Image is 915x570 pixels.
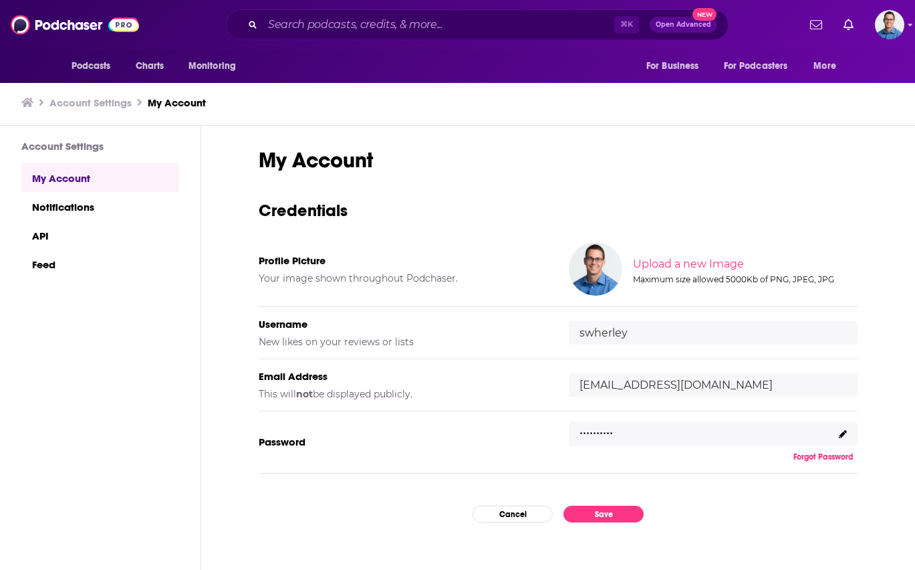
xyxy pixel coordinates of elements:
span: New [692,8,716,21]
a: Show notifications dropdown [838,13,859,36]
p: .......... [579,419,613,438]
img: Podchaser - Follow, Share and Rate Podcasts [11,12,139,37]
button: open menu [715,54,807,79]
a: API [21,221,179,250]
button: Cancel [473,506,553,522]
span: ⌘ K [614,16,639,33]
h5: Profile Picture [259,254,547,267]
h5: Username [259,318,547,330]
span: Podcasts [72,57,111,76]
a: Account Settings [49,96,132,109]
h5: Password [259,436,547,448]
h3: Credentials [259,200,858,221]
h3: Account Settings [21,140,179,153]
img: User Profile [875,10,904,39]
button: open menu [179,54,253,79]
a: Charts [127,54,172,79]
button: open menu [62,54,128,79]
h5: Email Address [259,370,547,383]
span: More [813,57,836,76]
button: open menu [637,54,716,79]
div: Search podcasts, credits, & more... [226,9,729,40]
h5: New likes on your reviews or lists [259,336,547,348]
button: Show profile menu [875,10,904,39]
h1: My Account [259,147,858,173]
div: Maximum size allowed 5000Kb of PNG, JPEG, JPG [633,274,855,284]
h5: This will be displayed publicly. [259,388,547,400]
input: Search podcasts, credits, & more... [263,14,614,35]
input: email [569,373,858,397]
button: Forgot Password [789,452,858,462]
img: Your profile image [569,242,622,296]
span: Open Advanced [656,21,711,28]
input: username [569,321,858,345]
span: For Business [646,57,699,76]
a: Feed [21,250,179,278]
h5: Your image shown throughout Podchaser. [259,272,547,284]
a: Notifications [21,192,179,221]
b: not [296,388,313,400]
button: Open AdvancedNew [650,17,717,33]
a: My Account [148,96,206,109]
span: For Podcasters [724,57,788,76]
span: Monitoring [188,57,236,76]
button: Save [563,506,644,522]
a: Show notifications dropdown [805,13,827,36]
span: Logged in as swherley [875,10,904,39]
span: Charts [136,57,164,76]
button: open menu [804,54,853,79]
a: My Account [21,163,179,192]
